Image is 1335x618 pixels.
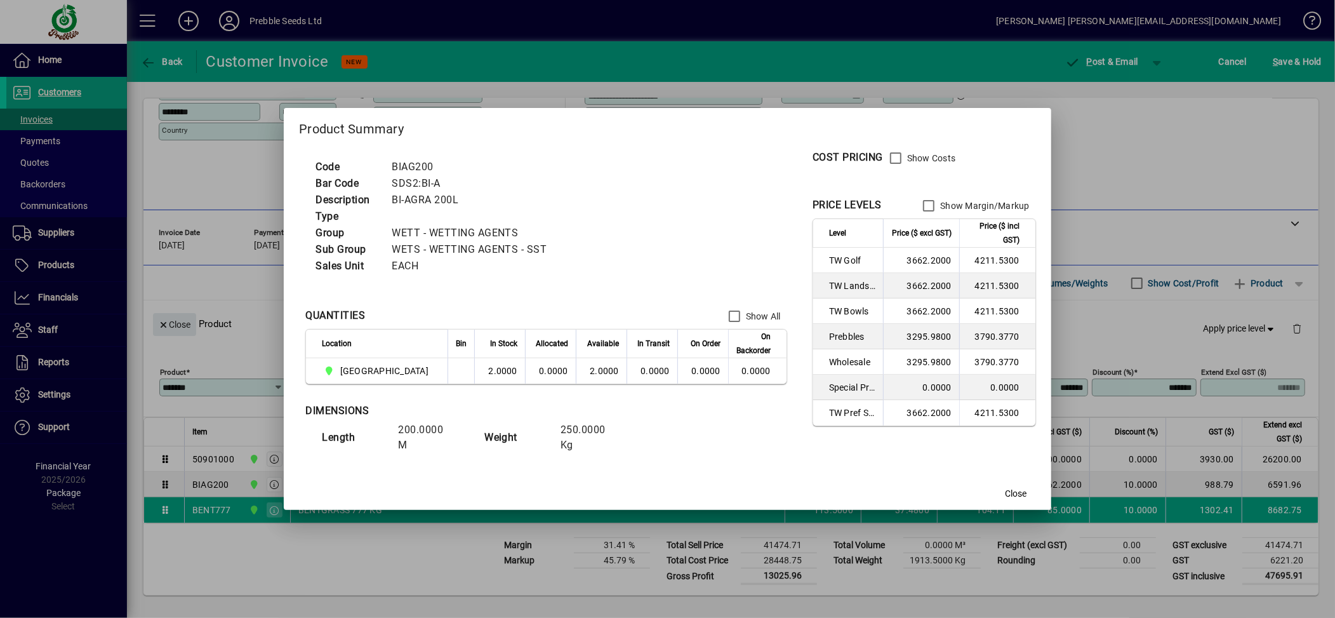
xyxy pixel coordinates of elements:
td: Description [309,192,385,208]
span: On Order [691,337,721,351]
span: On Backorder [736,330,771,358]
td: 0.0000 [959,375,1035,400]
td: 4211.5300 [959,248,1035,273]
span: [GEOGRAPHIC_DATA] [340,365,428,377]
span: Price ($ incl GST) [967,219,1020,247]
td: 3295.9800 [883,324,959,349]
td: SDS2:BI-A [385,175,562,192]
td: Length [315,422,392,453]
td: 3790.3770 [959,324,1035,349]
span: Available [587,337,619,351]
span: Wholesale [829,356,875,368]
span: Location [322,337,352,351]
td: 0.0000 [525,358,576,384]
label: Show Costs [905,152,956,165]
td: WETT - WETTING AGENTS [385,225,562,241]
span: Close [1005,487,1026,500]
td: Sub Group [309,241,385,258]
td: Group [309,225,385,241]
span: TW Bowls [829,305,875,318]
td: 3662.2000 [883,299,959,324]
span: Special Price [829,381,875,394]
div: COST PRICING [813,150,883,165]
span: CHRISTCHURCH [322,363,434,379]
button: Close [995,482,1036,505]
td: Weight [478,422,554,453]
div: DIMENSIONS [305,403,623,419]
td: Code [309,159,385,175]
td: 0.0000 [728,358,787,384]
span: TW Pref Sup [829,406,875,419]
td: 4211.5300 [959,400,1035,426]
td: 3790.3770 [959,349,1035,375]
td: 3662.2000 [883,273,959,299]
td: 3295.9800 [883,349,959,375]
td: BI-AGRA 200L [385,192,562,208]
span: TW Landscaper [829,279,875,292]
td: EACH [385,258,562,274]
td: 2.0000 [474,358,525,384]
span: 0.0000 [641,366,670,376]
label: Show Margin/Markup [938,199,1030,212]
td: BIAG200 [385,159,562,175]
td: 250.0000 Kg [554,422,630,453]
span: Prebbles [829,330,875,343]
span: TW Golf [829,254,875,267]
td: WETS - WETTING AGENTS - SST [385,241,562,258]
td: 200.0000 M [392,422,468,453]
td: 3662.2000 [883,248,959,273]
div: PRICE LEVELS [813,198,882,213]
span: Bin [456,337,467,351]
td: 2.0000 [576,358,627,384]
span: 0.0000 [691,366,721,376]
td: 4211.5300 [959,273,1035,299]
td: 3662.2000 [883,400,959,426]
td: Sales Unit [309,258,385,274]
h2: Product Summary [284,108,1051,145]
td: 0.0000 [883,375,959,400]
span: In Transit [637,337,670,351]
div: QUANTITIES [305,308,365,323]
span: Allocated [536,337,568,351]
label: Show All [743,310,781,323]
span: Level [829,226,846,240]
td: Type [309,208,385,225]
td: Bar Code [309,175,385,192]
td: 4211.5300 [959,299,1035,324]
span: Price ($ excl GST) [892,226,952,240]
span: In Stock [490,337,517,351]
